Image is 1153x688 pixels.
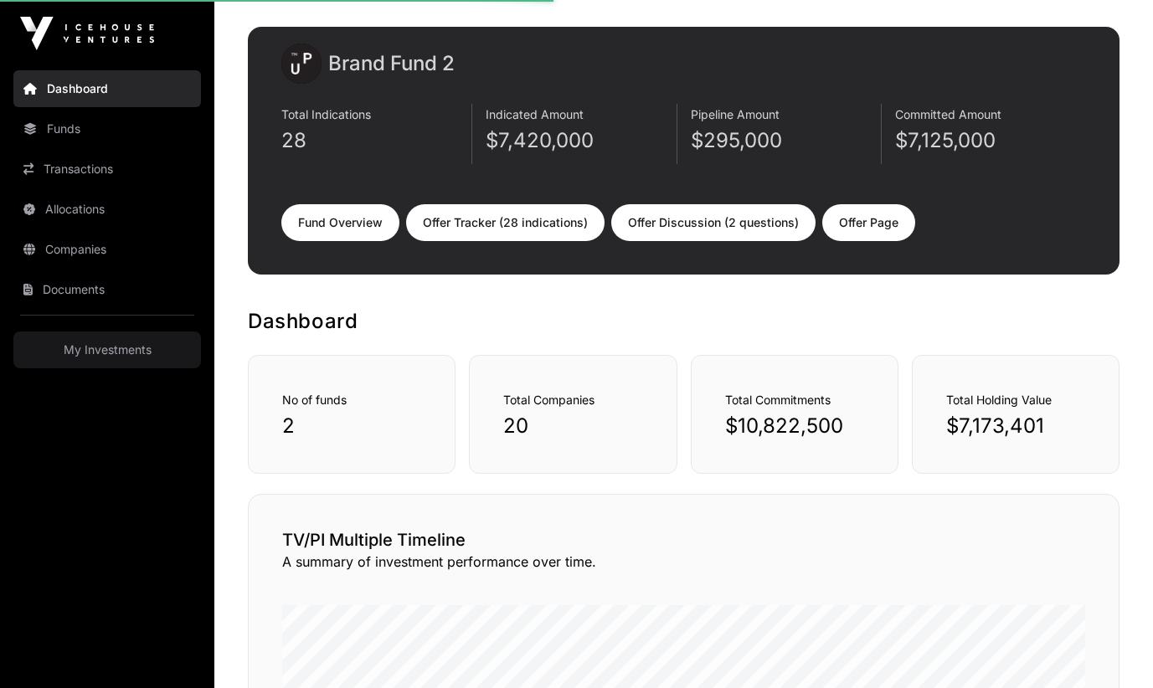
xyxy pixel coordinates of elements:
[486,127,676,154] p: $7,420,000
[282,413,421,439] p: 2
[13,70,201,107] a: Dashboard
[13,331,201,368] a: My Investments
[503,413,642,439] p: 20
[13,151,201,187] a: Transactions
[281,204,399,241] a: Fund Overview
[895,127,1086,154] p: $7,125,000
[822,204,915,241] a: Offer Page
[281,107,371,121] span: Total Indications
[282,552,1085,572] p: A summary of investment performance over time.
[946,413,1085,439] p: $7,173,401
[406,204,605,241] a: Offer Tracker (28 indications)
[13,110,201,147] a: Funds
[13,271,201,308] a: Documents
[725,393,831,407] span: Total Commitments
[691,127,881,154] p: $295,000
[486,107,584,121] span: Indicated Amount
[282,393,347,407] span: No of funds
[691,107,780,121] span: Pipeline Amount
[725,413,864,439] p: $10,822,500
[503,393,595,407] span: Total Companies
[1069,608,1153,688] iframe: Chat Widget
[281,127,471,154] p: 28
[13,231,201,268] a: Companies
[946,393,1052,407] span: Total Holding Value
[248,308,1120,335] h1: Dashboard
[282,528,1085,552] h2: TV/PI Multiple Timeline
[20,17,154,50] img: Icehouse Ventures Logo
[611,204,816,241] a: Offer Discussion (2 questions)
[281,44,322,84] img: images.png
[895,107,1001,121] span: Committed Amount
[13,191,201,228] a: Allocations
[328,50,455,77] h2: Brand Fund 2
